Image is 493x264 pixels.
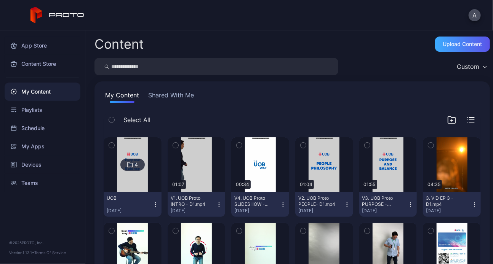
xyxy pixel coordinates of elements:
div: [DATE] [107,208,152,214]
div: V3. UOB Proto PURPOSE - D1.mp4 [362,195,404,207]
div: © 2025 PROTO, Inc. [9,240,76,246]
span: Version 1.13.1 • [9,250,34,255]
a: Playlists [5,101,80,119]
a: App Store [5,37,80,55]
div: [DATE] [362,208,408,214]
a: Schedule [5,119,80,137]
div: [DATE] [171,208,216,214]
button: Upload Content [435,37,490,52]
button: Custom [453,58,490,75]
div: Upload Content [443,41,482,47]
div: V2. UOB Proto PEOPLE- D1.mp4 [298,195,340,207]
a: My Content [5,83,80,101]
span: Select All [123,115,150,124]
div: V4. UOB Proto SLIDESHOW - D1.mp4 [234,195,276,207]
div: Content [94,38,144,51]
div: Custom [457,63,479,70]
div: V1. UOB Proto INTRO - D1.mp4 [171,195,213,207]
button: My Content [104,91,141,103]
button: Shared With Me [147,91,195,103]
button: V2. UOB Proto PEOPLE- D1.mp4[DATE] [295,192,353,217]
button: V1. UOB Proto INTRO - D1.mp4[DATE] [168,192,226,217]
button: 3. VID EP 3 - D1.mp4[DATE] [423,192,481,217]
div: [DATE] [298,208,344,214]
a: Content Store [5,55,80,73]
div: 4 [134,161,138,168]
button: A [469,9,481,21]
button: UOB[DATE] [104,192,162,217]
a: Terms Of Service [34,250,66,255]
div: [DATE] [234,208,280,214]
button: V3. UOB Proto PURPOSE - D1.mp4[DATE] [359,192,417,217]
div: [DATE] [426,208,472,214]
a: My Apps [5,137,80,156]
a: Devices [5,156,80,174]
div: UOB [107,195,149,201]
button: V4. UOB Proto SLIDESHOW - D1.mp4[DATE] [231,192,289,217]
a: Teams [5,174,80,192]
div: 3. VID EP 3 - D1.mp4 [426,195,468,207]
